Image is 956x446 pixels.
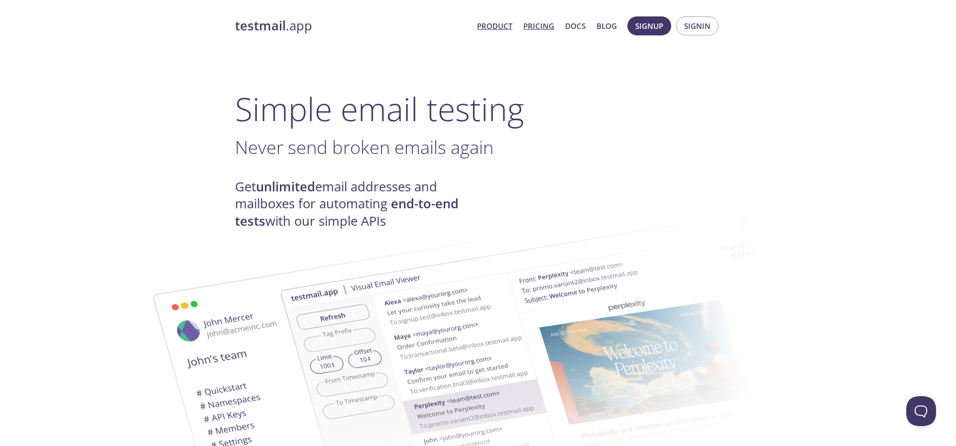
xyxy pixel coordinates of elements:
[235,178,478,230] h4: Get email addresses and mailboxes for automating with our simple APIs
[235,195,459,229] strong: end-to-end tests
[565,19,586,32] a: Docs
[256,178,315,195] strong: unlimited
[523,19,554,32] a: Pricing
[627,16,671,35] button: Signup
[477,19,512,32] a: Product
[235,17,286,34] strong: testmail
[676,16,718,35] button: Signin
[235,90,721,128] h1: Simple email testing
[235,135,493,159] span: Never send broken emails again
[597,19,617,32] a: Blog
[906,396,936,426] iframe: Help Scout Beacon - Open
[684,19,711,32] span: Signin
[635,19,663,32] span: Signup
[235,17,469,34] a: testmail.app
